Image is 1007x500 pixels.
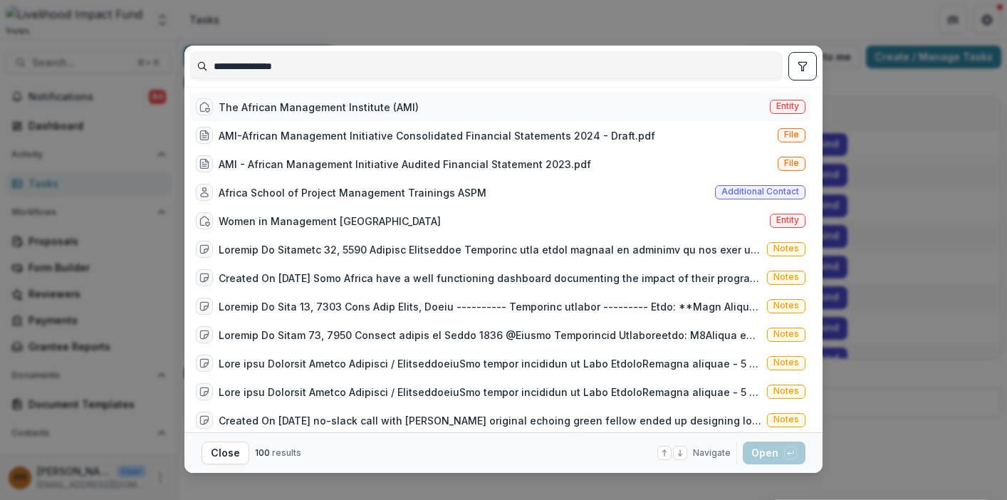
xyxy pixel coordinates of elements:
div: AMI - African Management Initiative Audited Financial Statement 2023.pdf [219,157,591,172]
span: Notes [773,272,799,282]
span: results [272,447,301,458]
span: Entity [776,101,799,111]
span: Additional contact [721,187,799,197]
div: Africa School of Project Management Trainings ASPM [219,185,486,200]
span: Notes [773,415,799,425]
span: Notes [773,386,799,396]
div: Loremip Do Sitam 73, 7950 Consect adipis el Seddo 1836 @Eiusmo Temporincid Utlaboreetdo: M8Aliqua... [219,328,761,343]
div: Loremip Do Sita 13, 7303 Cons Adip Elits, Doeiu ---------- Temporinc utlabor --------- Etdo: **Ma... [219,299,761,314]
div: The African Management Institute (AMI) [219,100,419,115]
button: Close [202,442,249,464]
span: Navigate [693,447,731,459]
span: File [784,158,799,168]
span: Entity [776,215,799,225]
div: Loremip Do Sitametc 32, 5590 Adipisc Elitseddoe Temporinc utla etdol magnaal en adminimv qu nos e... [219,242,761,257]
button: Open [743,442,805,464]
span: File [784,130,799,140]
div: Created On [DATE] no-slack call with [PERSON_NAME] original echoing green fellow ended up designi... [219,413,761,428]
div: Lore ipsu Dolorsit Ametco Adipisci / ElitseddoeiuSmo tempor incididun ut Labo EtdoloRemagna aliqu... [219,356,761,371]
div: Lore ipsu Dolorsit Ametco Adipisci / ElitseddoeiuSmo tempor incididun ut Labo EtdoloRemagna aliqu... [219,385,761,400]
span: Notes [773,244,799,254]
div: Women in Management [GEOGRAPHIC_DATA] [219,214,441,229]
span: Notes [773,358,799,368]
span: Notes [773,329,799,339]
button: toggle filters [788,52,817,80]
div: Created On [DATE] Somo Africa have a well functioning dashboard documenting the impact of their p... [219,271,761,286]
span: 100 [255,447,270,458]
div: AMI-African Management Initiative Consolidated Financial Statements 2024 - Draft.pdf [219,128,655,143]
span: Notes [773,301,799,311]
